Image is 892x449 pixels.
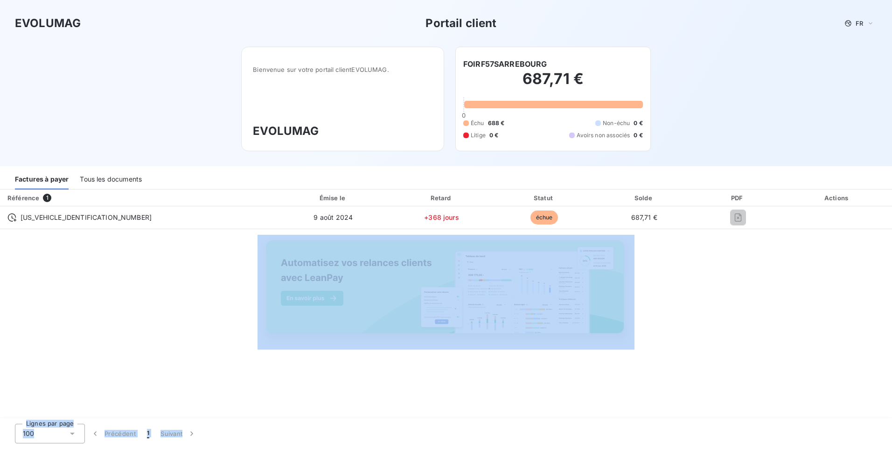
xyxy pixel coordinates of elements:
[631,213,657,221] span: 687,71 €
[488,119,505,127] span: 688 €
[85,424,141,443] button: Précédent
[856,20,863,27] span: FR
[147,429,149,438] span: 1
[634,131,642,140] span: 0 €
[258,235,634,350] img: banner
[463,70,643,98] h2: 687,71 €
[489,131,498,140] span: 0 €
[155,424,202,443] button: Suivant
[471,131,486,140] span: Litige
[314,213,353,221] span: 9 août 2024
[279,193,388,203] div: Émise le
[21,213,152,222] span: [US_VEHICLE_IDENTIFICATION_NUMBER]
[15,170,69,189] div: Factures à payer
[696,193,780,203] div: PDF
[634,119,642,127] span: 0 €
[495,193,593,203] div: Statut
[425,15,496,32] h3: Portail client
[463,58,547,70] h6: FOIRF57SARREBOURG
[141,424,155,443] button: 1
[424,213,459,221] span: +368 jours
[597,193,692,203] div: Solde
[15,15,81,32] h3: EVOLUMAG
[80,170,142,189] div: Tous les documents
[7,194,39,202] div: Référence
[577,131,630,140] span: Avoirs non associés
[391,193,491,203] div: Retard
[43,194,51,202] span: 1
[253,66,432,73] span: Bienvenue sur votre portail client EVOLUMAG .
[530,210,558,224] span: échue
[462,112,466,119] span: 0
[23,429,34,438] span: 100
[603,119,630,127] span: Non-échu
[253,123,432,140] h3: EVOLUMAG
[784,193,890,203] div: Actions
[471,119,484,127] span: Échu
